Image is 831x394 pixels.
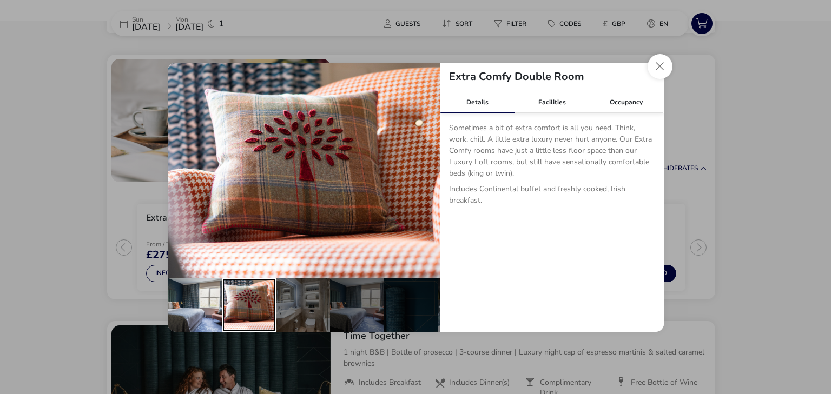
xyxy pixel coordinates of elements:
div: Facilities [515,91,589,113]
button: Close dialog [648,54,672,79]
img: 509740bc11316301acc44252ba20d9dfe609cdef363f19bb431c85096126a0b0 [168,63,440,278]
p: Includes Continental buffet and freshly cooked, Irish breakfast. [449,183,655,210]
div: details [168,63,664,332]
div: Details [440,91,515,113]
h2: Extra Comfy Double Room [440,71,593,82]
p: Sometimes a bit of extra comfort is all you need. Think, work, chill. A little extra luxury never... [449,122,655,183]
div: Occupancy [589,91,664,113]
